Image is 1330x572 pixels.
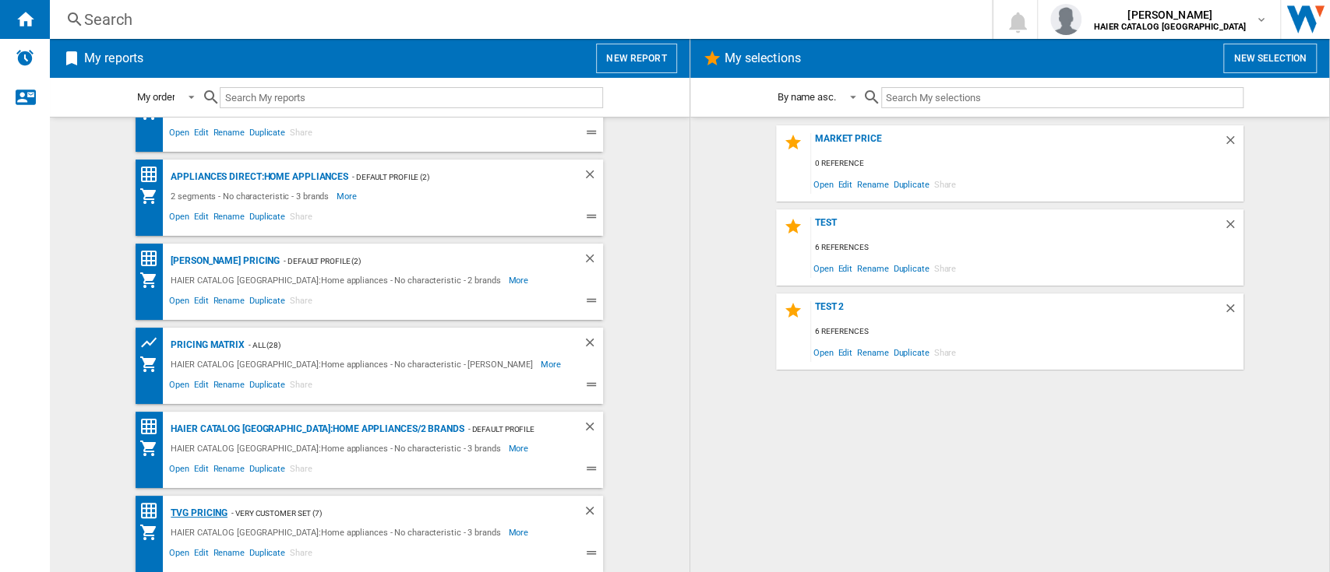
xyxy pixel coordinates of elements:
[139,187,167,205] div: My Assortment
[1223,217,1244,238] div: Delete
[288,461,315,480] span: Share
[881,87,1244,108] input: Search My selections
[811,154,1244,174] div: 0 reference
[139,249,167,268] div: Price Matrix
[167,167,348,187] div: APPLIANCES DIRECT:Home appliances
[167,335,245,355] div: pricing matrix
[583,167,603,187] div: Delete
[1223,301,1244,322] div: Delete
[1223,44,1317,73] button: New selection
[541,355,563,374] span: More
[247,377,288,396] span: Duplicate
[1094,22,1246,32] b: HAIER CATALOG [GEOGRAPHIC_DATA]
[167,293,192,312] span: Open
[811,238,1244,258] div: 6 references
[931,258,958,279] span: Share
[167,419,464,439] div: HAIER CATALOG [GEOGRAPHIC_DATA]:Home appliances/2 brands
[583,335,603,355] div: Delete
[247,209,288,228] span: Duplicate
[583,504,603,523] div: Delete
[192,209,211,228] span: Edit
[583,419,603,439] div: Delete
[835,174,855,195] span: Edit
[288,377,315,396] span: Share
[583,251,603,271] div: Delete
[811,217,1223,238] div: Test
[167,546,192,564] span: Open
[811,301,1223,322] div: Test 2
[337,187,359,205] span: More
[137,91,175,103] div: My order
[167,504,228,523] div: TVG Pricing
[288,209,315,228] span: Share
[228,504,552,523] div: - Very customer set (7)
[855,258,891,279] span: Rename
[835,258,855,279] span: Edit
[84,9,951,30] div: Search
[210,209,246,228] span: Rename
[167,271,508,290] div: HAIER CATALOG [GEOGRAPHIC_DATA]:Home appliances - No characteristic - 2 brands
[811,322,1244,342] div: 6 references
[167,187,337,205] div: 2 segments - No characteristic - 3 brands
[288,125,315,144] span: Share
[139,501,167,521] div: Price Matrix
[855,342,891,363] span: Rename
[16,48,34,67] img: alerts-logo.svg
[167,523,508,542] div: HAIER CATALOG [GEOGRAPHIC_DATA]:Home appliances - No characteristic - 3 brands
[192,546,211,564] span: Edit
[167,355,541,374] div: HAIER CATALOG [GEOGRAPHIC_DATA]:Home appliances - No characteristic - [PERSON_NAME]
[464,419,552,439] div: - Default profile (2)
[247,546,288,564] span: Duplicate
[167,125,192,144] span: Open
[210,377,246,396] span: Rename
[280,251,552,271] div: - Default profile (2)
[247,293,288,312] span: Duplicate
[891,258,931,279] span: Duplicate
[247,461,288,480] span: Duplicate
[192,125,211,144] span: Edit
[931,342,958,363] span: Share
[835,342,855,363] span: Edit
[167,377,192,396] span: Open
[139,417,167,437] div: Price Matrix
[192,461,211,480] span: Edit
[891,342,931,363] span: Duplicate
[210,461,246,480] span: Rename
[288,546,315,564] span: Share
[139,355,167,374] div: My Assortment
[139,333,167,353] div: Product prices grid
[167,461,192,480] span: Open
[1223,133,1244,154] div: Delete
[855,174,891,195] span: Rename
[192,293,211,312] span: Edit
[139,271,167,290] div: My Assortment
[1050,4,1081,35] img: profile.jpg
[721,44,804,73] h2: My selections
[288,293,315,312] span: Share
[139,165,167,184] div: Price Matrix
[348,167,552,187] div: - Default profile (2)
[891,174,931,195] span: Duplicate
[139,523,167,542] div: My Assortment
[596,44,676,73] button: New report
[167,209,192,228] span: Open
[245,335,552,355] div: - ALL (28)
[1094,7,1246,23] span: [PERSON_NAME]
[247,125,288,144] span: Duplicate
[508,271,531,290] span: More
[508,439,531,458] span: More
[811,342,836,363] span: Open
[192,377,211,396] span: Edit
[931,174,958,195] span: Share
[81,44,146,73] h2: My reports
[778,91,836,103] div: By name asc.
[167,439,508,458] div: HAIER CATALOG [GEOGRAPHIC_DATA]:Home appliances - No characteristic - 3 brands
[210,293,246,312] span: Rename
[210,546,246,564] span: Rename
[220,87,603,108] input: Search My reports
[508,523,531,542] span: More
[811,258,836,279] span: Open
[139,439,167,458] div: My Assortment
[167,251,280,271] div: [PERSON_NAME] Pricing
[811,174,836,195] span: Open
